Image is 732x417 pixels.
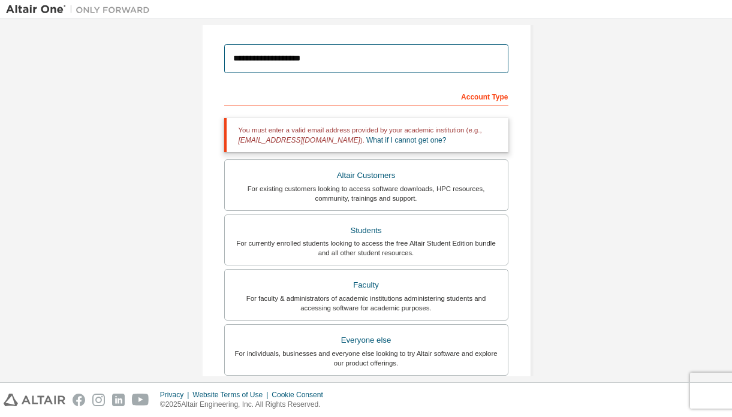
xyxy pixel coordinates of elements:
div: For individuals, businesses and everyone else looking to try Altair software and explore our prod... [232,349,501,368]
span: [EMAIL_ADDRESS][DOMAIN_NAME] [239,136,360,144]
a: What if I cannot get one? [366,136,446,144]
div: Account Type [224,86,508,105]
div: Cookie Consent [272,390,330,400]
div: You must enter a valid email address provided by your academic institution (e.g., ). [224,118,508,152]
div: Everyone else [232,332,501,349]
img: linkedin.svg [112,394,125,406]
div: Website Terms of Use [192,390,272,400]
img: instagram.svg [92,394,105,406]
div: For currently enrolled students looking to access the free Altair Student Edition bundle and all ... [232,238,501,258]
div: For faculty & administrators of academic institutions administering students and accessing softwa... [232,294,501,313]
div: For existing customers looking to access software downloads, HPC resources, community, trainings ... [232,184,501,203]
p: © 2025 Altair Engineering, Inc. All Rights Reserved. [160,400,330,410]
img: facebook.svg [73,394,85,406]
img: youtube.svg [132,394,149,406]
img: Altair One [6,4,156,16]
div: Students [232,222,501,239]
img: altair_logo.svg [4,394,65,406]
div: Faculty [232,277,501,294]
div: Altair Customers [232,167,501,184]
div: Privacy [160,390,192,400]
